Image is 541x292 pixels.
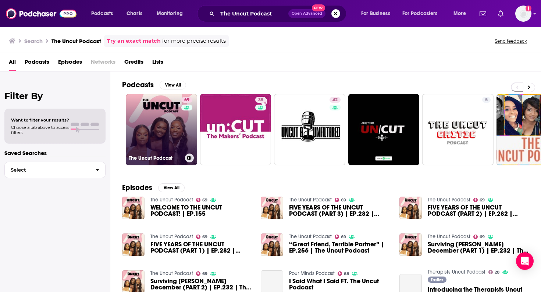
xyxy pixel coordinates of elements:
a: The Uncut Podcast [150,233,193,240]
a: Surviving Detty December (PART 2) | EP.232 | The Uncut Podcast [150,278,252,291]
p: Saved Searches [4,149,106,156]
span: 69 [202,272,207,275]
span: 5 [485,96,488,104]
input: Search podcasts, credits, & more... [217,8,288,20]
span: For Business [361,8,390,19]
a: Show notifications dropdown [477,7,489,20]
button: View All [158,183,185,192]
span: Trailer [431,278,443,282]
span: Monitoring [157,8,183,19]
a: The Uncut Podcast [289,233,332,240]
button: open menu [86,8,122,20]
span: More [453,8,466,19]
span: Surviving [PERSON_NAME] December (PART 1) | EP.232 | The Uncut Podcast [428,241,529,254]
a: “Great Friend, Terrible Partner” | EP.256 | The Uncut Podcast [289,241,391,254]
span: Want to filter your results? [11,117,69,123]
h2: Episodes [122,183,152,192]
a: 68 [338,271,349,276]
span: For Podcasters [402,8,438,19]
a: 5 [422,94,494,165]
a: Episodes [58,56,82,71]
a: 35 [200,94,271,165]
span: Open Advanced [292,12,322,15]
span: All [9,56,16,71]
a: PodcastsView All [122,80,186,89]
div: Open Intercom Messenger [516,252,534,270]
span: Choose a tab above to access filters. [11,125,69,135]
span: 69 [341,198,346,202]
h3: Search [24,38,43,45]
span: Select [5,168,90,172]
span: Logged in as antoine.jordan [515,6,531,22]
span: Charts [127,8,142,19]
img: User Profile [515,6,531,22]
svg: Add a profile image [526,6,531,11]
span: 69 [480,235,485,239]
a: 42 [274,94,345,165]
img: FIVE YEARS OF THE UNCUT PODCAST (PART 2) | EP.282 | UNCUT. [399,197,422,219]
a: FIVE YEARS OF THE UNCUT PODCAST (PART 1) | EP.282 | UNCUT. [150,241,252,254]
button: View All [160,81,186,89]
h3: The Uncut Podcast [51,38,101,45]
span: Surviving [PERSON_NAME] December (PART 2) | EP.232 | The Uncut Podcast [150,278,252,291]
a: The Uncut Podcast [150,197,193,203]
a: 69 [473,235,485,239]
span: 69 [480,198,485,202]
span: 28 [495,271,499,274]
a: FIVE YEARS OF THE UNCUT PODCAST (PART 3) | EP.282 | UNCUT. [289,204,391,217]
img: Podchaser - Follow, Share and Rate Podcasts [6,7,76,21]
h2: Filter By [4,91,106,101]
button: open menu [398,8,448,20]
span: 69 [202,235,207,239]
a: Try an exact match [107,37,161,45]
a: 69The Uncut Podcast [126,94,197,165]
a: The Uncut Podcast [428,233,470,240]
a: 69 [196,271,208,276]
a: FIVE YEARS OF THE UNCUT PODCAST (PART 2) | EP.282 | UNCUT. [428,204,529,217]
img: WELCOME TO THE UNCUT PODCAST! | EP.155 [122,197,145,219]
a: FIVE YEARS OF THE UNCUT PODCAST (PART 1) | EP.282 | UNCUT. [122,233,145,256]
span: 35 [258,96,263,104]
img: Surviving Detty December (PART 1) | EP.232 | The Uncut Podcast [399,233,422,256]
a: Podcasts [25,56,49,71]
a: 69 [335,198,346,202]
a: 5 [482,97,491,103]
a: Therapists Uncut Podcast [428,269,485,275]
a: 69 [181,97,192,103]
button: open menu [356,8,399,20]
a: WELCOME TO THE UNCUT PODCAST! | EP.155 [150,204,252,217]
a: EpisodesView All [122,183,185,192]
a: Surviving Detty December (PART 1) | EP.232 | The Uncut Podcast [428,241,529,254]
span: 42 [332,96,338,104]
button: Show profile menu [515,6,531,22]
a: 69 [335,235,346,239]
button: Send feedback [492,38,529,44]
img: FIVE YEARS OF THE UNCUT PODCAST (PART 3) | EP.282 | UNCUT. [261,197,283,219]
button: open menu [448,8,475,20]
a: 69 [473,198,485,202]
h2: Podcasts [122,80,154,89]
a: The Uncut Podcast [150,270,193,277]
a: 35 [255,97,266,103]
a: 69 [196,198,208,202]
a: The Uncut Podcast [289,197,332,203]
a: Credits [124,56,143,71]
a: Pour Minds Podcast [289,270,335,277]
div: Search podcasts, credits, & more... [204,5,353,22]
a: “Great Friend, Terrible Partner” | EP.256 | The Uncut Podcast [261,233,283,256]
button: Select [4,162,106,178]
a: I Said What I Said FT. The Uncut Podcast [289,278,391,291]
button: open menu [152,8,192,20]
span: for more precise results [162,37,226,45]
